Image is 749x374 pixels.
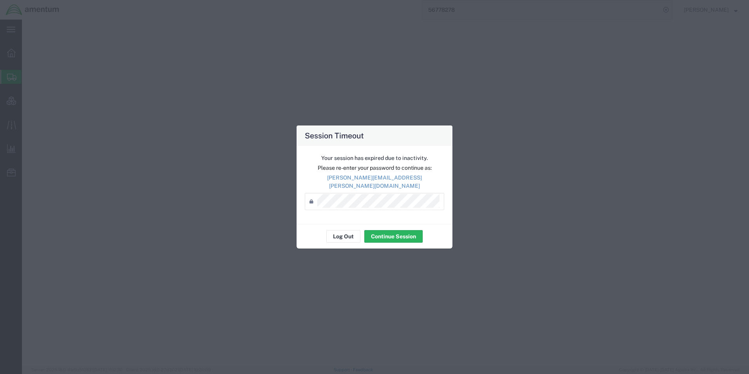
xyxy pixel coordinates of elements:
[305,164,444,172] p: Please re-enter your password to continue as:
[305,154,444,162] p: Your session has expired due to inactivity.
[326,230,360,243] button: Log Out
[364,230,423,243] button: Continue Session
[305,130,364,141] h4: Session Timeout
[305,174,444,190] p: [PERSON_NAME][EMAIL_ADDRESS][PERSON_NAME][DOMAIN_NAME]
